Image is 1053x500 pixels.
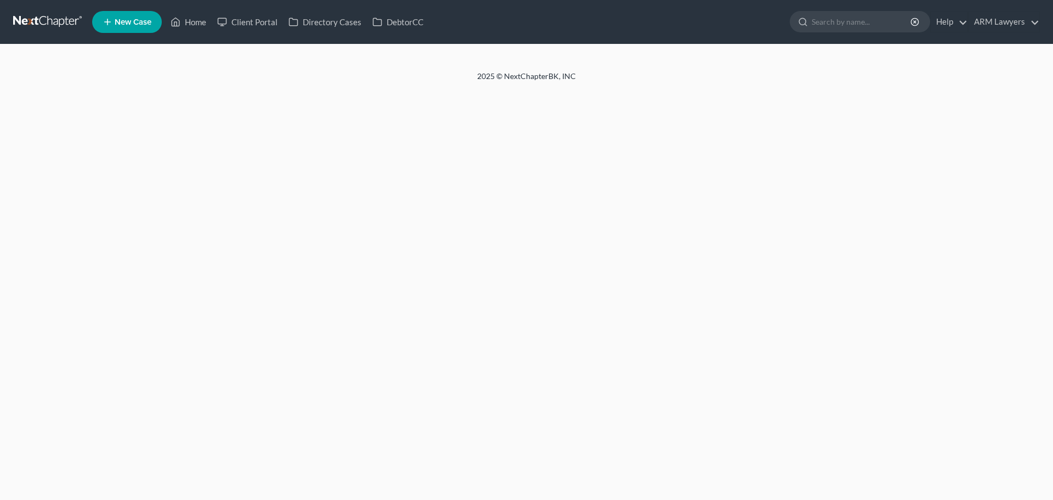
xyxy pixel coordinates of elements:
div: 2025 © NextChapterBK, INC [214,71,839,91]
input: Search by name... [812,12,912,32]
a: Directory Cases [283,12,367,32]
a: Help [931,12,967,32]
a: Client Portal [212,12,283,32]
a: DebtorCC [367,12,429,32]
span: New Case [115,18,151,26]
a: Home [165,12,212,32]
a: ARM Lawyers [969,12,1039,32]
